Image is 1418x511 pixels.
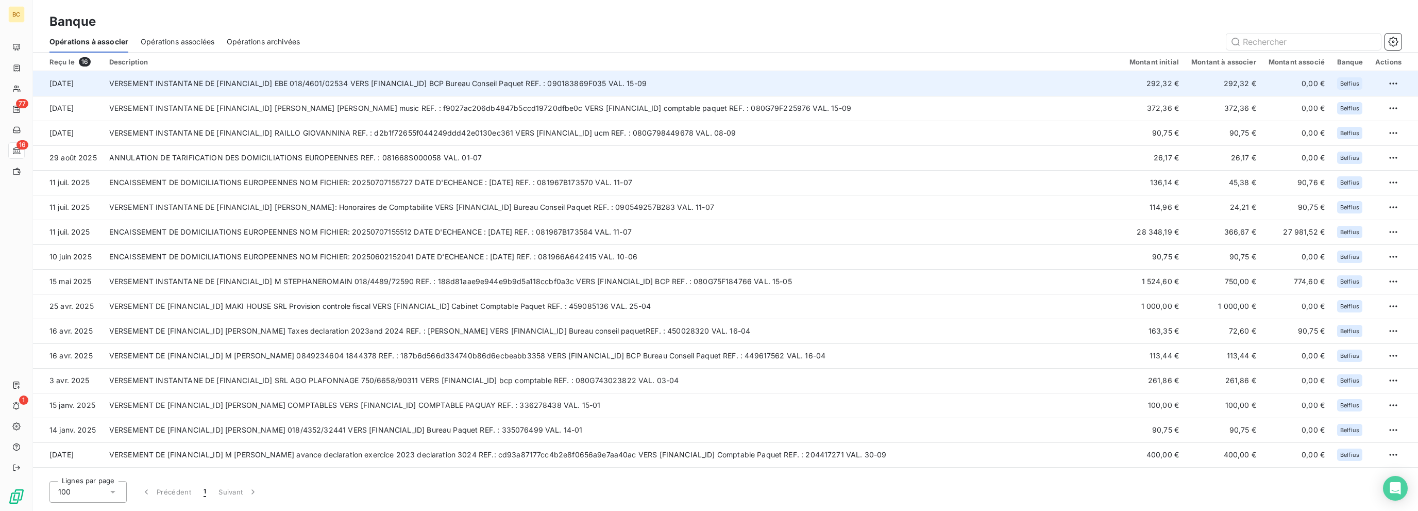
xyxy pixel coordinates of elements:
[1262,244,1331,269] td: 0,00 €
[1185,269,1262,294] td: 750,00 €
[1262,71,1331,96] td: 0,00 €
[1340,254,1359,260] span: Belfius
[1340,278,1359,285] span: Belfius
[49,57,97,67] div: Reçu le
[103,393,1123,418] td: VERSEMENT DE [FINANCIAL_ID] [PERSON_NAME] COMPTABLES VERS [FINANCIAL_ID] COMPTABLE PAQUAY REF. : ...
[1129,58,1179,66] div: Montant initial
[1123,195,1185,220] td: 114,96 €
[1340,204,1359,210] span: Belfius
[1340,452,1359,458] span: Belfius
[8,488,25,505] img: Logo LeanPay
[33,393,103,418] td: 15 janv. 2025
[197,481,212,503] button: 1
[1123,319,1185,343] td: 163,35 €
[33,319,103,343] td: 16 avr. 2025
[1123,121,1185,145] td: 90,75 €
[1262,121,1331,145] td: 0,00 €
[135,481,197,503] button: Précédent
[1383,476,1408,501] div: Open Intercom Messenger
[1185,244,1262,269] td: 90,75 €
[1185,294,1262,319] td: 1 000,00 €
[33,71,103,96] td: [DATE]
[33,418,103,442] td: 14 janv. 2025
[1375,58,1402,66] div: Actions
[1262,294,1331,319] td: 0,00 €
[103,368,1123,393] td: VERSEMENT INSTANTANE DE [FINANCIAL_ID] SRL AGO PLAFONNAGE 750/6658/90311 VERS [FINANCIAL_ID] bcp ...
[141,37,214,47] span: Opérations associées
[1337,58,1363,66] div: Banque
[103,294,1123,319] td: VERSEMENT DE [FINANCIAL_ID] MAKI HOUSE SRL Provision controle fiscal VERS [FINANCIAL_ID] Cabinet ...
[1340,377,1359,384] span: Belfius
[1262,170,1331,195] td: 90,76 €
[1123,244,1185,269] td: 90,75 €
[1123,343,1185,368] td: 113,44 €
[58,487,71,497] span: 100
[1262,418,1331,442] td: 0,00 €
[1262,269,1331,294] td: 774,60 €
[1185,71,1262,96] td: 292,32 €
[1185,319,1262,343] td: 72,60 €
[212,481,264,503] button: Suivant
[103,442,1123,467] td: VERSEMENT DE [FINANCIAL_ID] M [PERSON_NAME] avance declaration exercice 2023 declaration 3024 REF...
[1185,96,1262,121] td: 372,36 €
[33,294,103,319] td: 25 avr. 2025
[1340,303,1359,309] span: Belfius
[103,269,1123,294] td: VERSEMENT INSTANTANE DE [FINANCIAL_ID] M STEPHANEROMAIN 018/4489/72590 REF. : 188d81aae9e944e9b9d...
[1340,80,1359,87] span: Belfius
[204,487,206,497] span: 1
[1262,442,1331,467] td: 0,00 €
[1262,145,1331,170] td: 0,00 €
[33,145,103,170] td: 29 août 2025
[1340,427,1359,433] span: Belfius
[33,244,103,269] td: 10 juin 2025
[1123,220,1185,244] td: 28 348,19 €
[103,343,1123,368] td: VERSEMENT DE [FINANCIAL_ID] M [PERSON_NAME] 0849234604 1844378 REF. : 187b6d566d334740b86d6ecbeab...
[227,37,300,47] span: Opérations archivées
[1262,195,1331,220] td: 90,75 €
[1185,220,1262,244] td: 366,67 €
[103,418,1123,442] td: VERSEMENT DE [FINANCIAL_ID] [PERSON_NAME] 018/4352/32441 VERS [FINANCIAL_ID] Bureau Paquet REF. :...
[103,170,1123,195] td: ENCAISSEMENT DE DOMICILIATIONS EUROPEENNES NOM FICHIER: 20250707155727 DATE D'ECHEANCE : [DATE] R...
[1262,319,1331,343] td: 90,75 €
[33,269,103,294] td: 15 mai 2025
[1185,368,1262,393] td: 261,86 €
[1262,343,1331,368] td: 0,00 €
[1185,418,1262,442] td: 90,75 €
[1185,195,1262,220] td: 24,21 €
[1123,170,1185,195] td: 136,14 €
[16,140,28,150] span: 16
[1123,96,1185,121] td: 372,36 €
[109,58,1117,66] div: Description
[1185,170,1262,195] td: 45,38 €
[1123,71,1185,96] td: 292,32 €
[103,195,1123,220] td: VERSEMENT INSTANTANE DE [FINANCIAL_ID] [PERSON_NAME]: Honoraires de Comptabilite VERS [FINANCIAL_...
[1185,442,1262,467] td: 400,00 €
[1340,229,1359,235] span: Belfius
[103,71,1123,96] td: VERSEMENT INSTANTANE DE [FINANCIAL_ID] EBE 018/4601/02534 VERS [FINANCIAL_ID] BCP Bureau Conseil ...
[1262,368,1331,393] td: 0,00 €
[103,121,1123,145] td: VERSEMENT INSTANTANE DE [FINANCIAL_ID] RAILLO GIOVANNINA REF. : d2b1f72655f044249ddd42e0130ec361 ...
[1123,442,1185,467] td: 400,00 €
[33,368,103,393] td: 3 avr. 2025
[33,170,103,195] td: 11 juil. 2025
[1340,130,1359,136] span: Belfius
[8,6,25,23] div: BC
[33,220,103,244] td: 11 juil. 2025
[1185,145,1262,170] td: 26,17 €
[1340,353,1359,359] span: Belfius
[1191,58,1256,66] div: Montant à associer
[103,244,1123,269] td: ENCAISSEMENT DE DOMICILIATIONS EUROPEENNES NOM FICHIER: 20250602152041 DATE D'ECHEANCE : [DATE] R...
[103,220,1123,244] td: ENCAISSEMENT DE DOMICILIATIONS EUROPEENNES NOM FICHIER: 20250707155512 DATE D'ECHEANCE : [DATE] R...
[1340,402,1359,408] span: Belfius
[1340,105,1359,111] span: Belfius
[1185,393,1262,418] td: 100,00 €
[49,37,128,47] span: Opérations à associer
[1340,155,1359,161] span: Belfius
[1185,121,1262,145] td: 90,75 €
[1340,328,1359,334] span: Belfius
[1123,393,1185,418] td: 100,00 €
[79,57,91,67] span: 16
[1340,179,1359,186] span: Belfius
[1185,343,1262,368] td: 113,44 €
[33,96,103,121] td: [DATE]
